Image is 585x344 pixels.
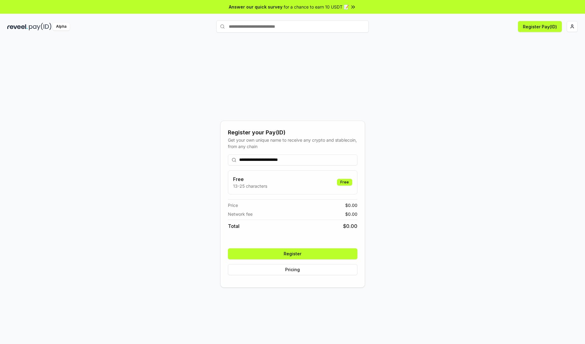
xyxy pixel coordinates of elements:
[233,176,267,183] h3: Free
[343,222,357,230] span: $ 0.00
[233,183,267,189] p: 13-25 characters
[345,202,357,208] span: $ 0.00
[518,21,562,32] button: Register Pay(ID)
[228,128,357,137] div: Register your Pay(ID)
[29,23,51,30] img: pay_id
[228,248,357,259] button: Register
[228,211,253,217] span: Network fee
[345,211,357,217] span: $ 0.00
[337,179,352,186] div: Free
[284,4,349,10] span: for a chance to earn 10 USDT 📝
[229,4,282,10] span: Answer our quick survey
[228,264,357,275] button: Pricing
[53,23,70,30] div: Alpha
[228,222,239,230] span: Total
[7,23,28,30] img: reveel_dark
[228,137,357,150] div: Get your own unique name to receive any crypto and stablecoin, from any chain
[228,202,238,208] span: Price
